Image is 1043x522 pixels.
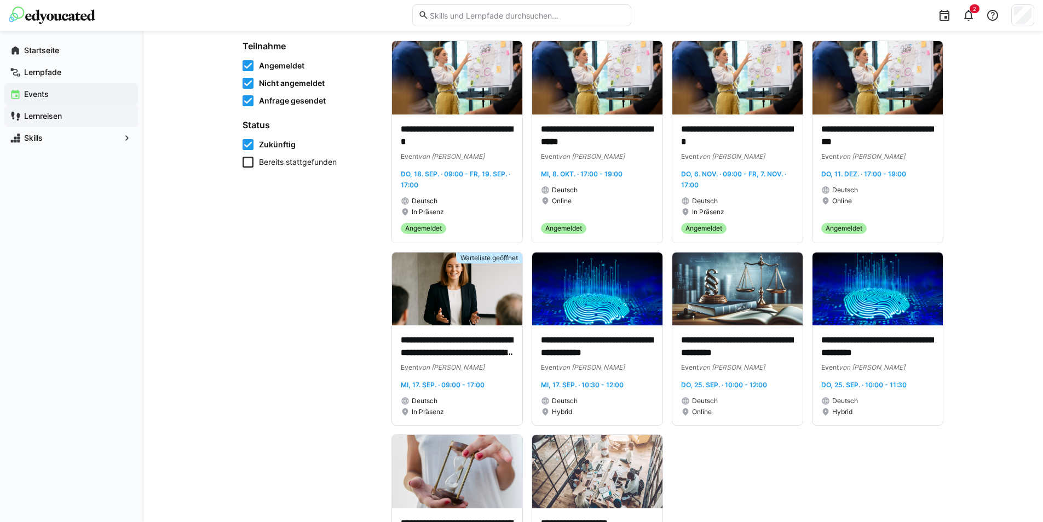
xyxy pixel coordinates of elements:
[832,197,852,205] span: Online
[243,41,378,51] h4: Teilnahme
[401,170,510,189] span: Do, 18. Sep. · 09:00 - Fr, 19. Sep. · 17:00
[699,152,765,160] span: von [PERSON_NAME]
[826,224,862,233] span: Angemeldet
[405,224,442,233] span: Angemeldet
[541,152,558,160] span: Event
[552,397,578,405] span: Deutsch
[839,363,905,371] span: von [PERSON_NAME]
[541,170,623,178] span: Mi, 8. Okt. · 17:00 - 19:00
[541,381,624,389] span: Mi, 17. Sep. · 10:30 - 12:00
[558,363,625,371] span: von [PERSON_NAME]
[401,152,418,160] span: Event
[812,41,943,114] img: image
[243,119,378,130] h4: Status
[692,408,712,416] span: Online
[812,253,943,326] img: image
[412,208,444,216] span: In Präsenz
[552,408,572,416] span: Hybrid
[839,152,905,160] span: von [PERSON_NAME]
[832,397,858,405] span: Deutsch
[259,95,326,106] span: Anfrage gesendet
[672,41,803,114] img: image
[392,253,522,326] img: image
[681,152,699,160] span: Event
[259,78,325,89] span: Nicht angemeldet
[681,170,786,189] span: Do, 6. Nov. · 09:00 - Fr, 7. Nov. · 17:00
[692,208,724,216] span: In Präsenz
[832,408,852,416] span: Hybrid
[541,363,558,371] span: Event
[973,5,976,12] span: 2
[558,152,625,160] span: von [PERSON_NAME]
[692,197,718,205] span: Deutsch
[259,139,296,150] span: Zukünftig
[832,186,858,194] span: Deutsch
[412,397,437,405] span: Deutsch
[681,363,699,371] span: Event
[552,197,572,205] span: Online
[532,253,662,326] img: image
[532,435,662,508] img: image
[681,381,767,389] span: Do, 25. Sep. · 10:00 - 12:00
[532,41,662,114] img: image
[460,254,518,262] span: Warteliste geöffnet
[545,224,582,233] span: Angemeldet
[429,10,625,20] input: Skills und Lernpfade durchsuchen…
[418,152,485,160] span: von [PERSON_NAME]
[699,363,765,371] span: von [PERSON_NAME]
[259,60,304,71] span: Angemeldet
[412,197,437,205] span: Deutsch
[685,224,722,233] span: Angemeldet
[821,363,839,371] span: Event
[392,41,522,114] img: image
[552,186,578,194] span: Deutsch
[401,363,418,371] span: Event
[672,253,803,326] img: image
[821,152,839,160] span: Event
[412,408,444,416] span: In Präsenz
[259,157,337,168] span: Bereits stattgefunden
[692,397,718,405] span: Deutsch
[392,435,522,508] img: image
[401,381,485,389] span: Mi, 17. Sep. · 09:00 - 17:00
[418,363,485,371] span: von [PERSON_NAME]
[821,381,907,389] span: Do, 25. Sep. · 10:00 - 11:30
[821,170,906,178] span: Do, 11. Dez. · 17:00 - 19:00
